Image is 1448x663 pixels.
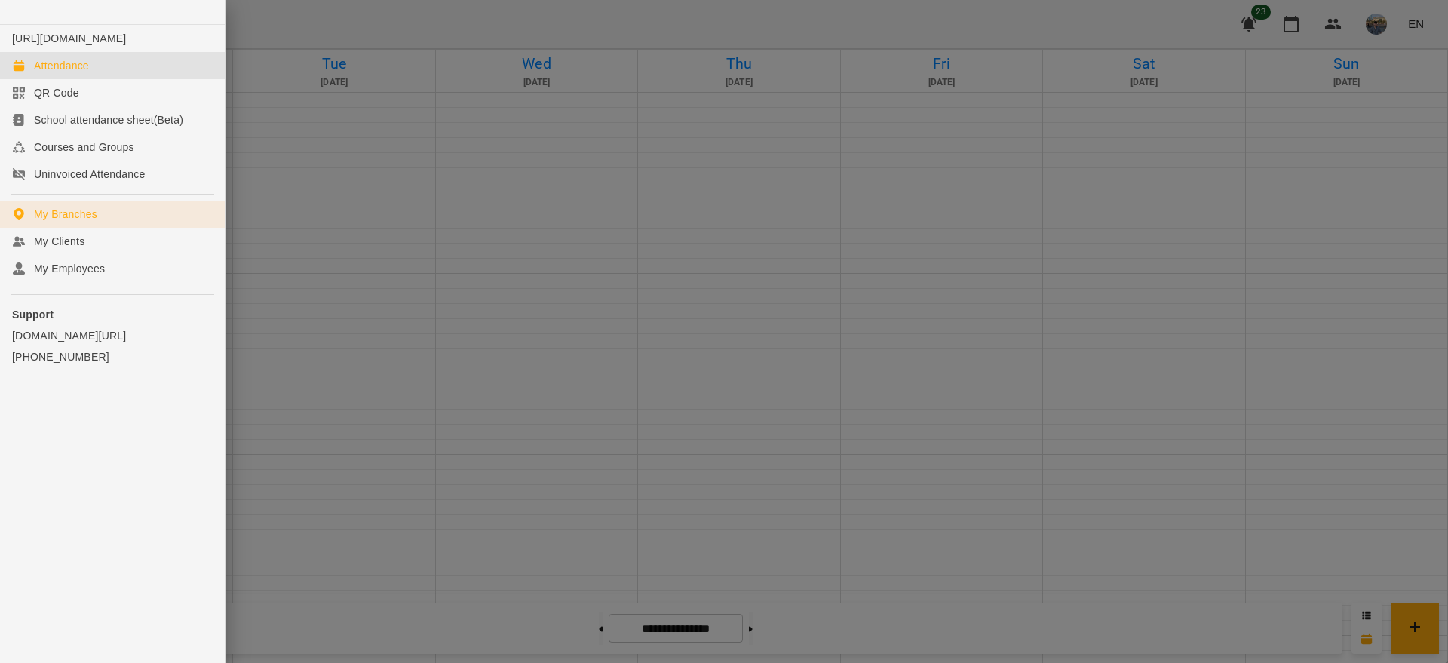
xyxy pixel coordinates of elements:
div: Courses and Groups [34,140,134,155]
div: QR Code [34,85,79,100]
a: [PHONE_NUMBER] [12,349,213,364]
div: Attendance [34,58,89,73]
div: My Branches [34,207,97,222]
div: My Clients [34,234,84,249]
p: Support [12,307,213,322]
div: Uninvoiced Attendance [34,167,145,182]
a: [URL][DOMAIN_NAME] [12,32,126,45]
div: My Employees [34,261,105,276]
div: School attendance sheet(Beta) [34,112,183,127]
a: [DOMAIN_NAME][URL] [12,328,213,343]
